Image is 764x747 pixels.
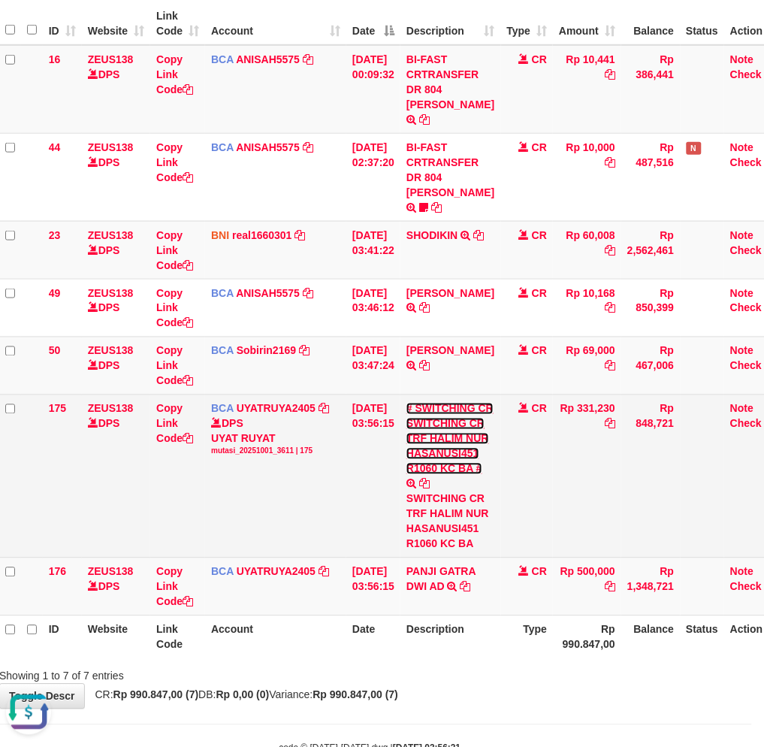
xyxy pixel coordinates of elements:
button: Open LiveChat chat widget [6,6,51,51]
th: ID: activate to sort column ascending [43,2,82,45]
td: [DATE] 02:37:20 [346,133,400,221]
th: Date: activate to sort column descending [346,2,400,45]
th: Amount: activate to sort column ascending [553,2,621,45]
a: [PERSON_NAME] [406,287,494,299]
a: Copy UYATRUYA2405 to clipboard [319,403,329,415]
span: CR [532,229,547,241]
td: BI-FAST CRTRANSFER DR 804 [PERSON_NAME] [400,133,500,221]
span: BCA [211,566,234,578]
td: DPS [82,221,150,279]
td: Rp 500,000 [553,558,621,615]
td: DPS [82,279,150,337]
a: Copy Link Code [156,403,193,445]
span: 16 [49,53,61,65]
a: Check [730,581,762,593]
a: Note [730,566,753,578]
a: ZEUS138 [88,566,134,578]
a: Copy Rp 10,441 to clipboard [605,68,615,80]
a: Copy ANISAH5575 to clipboard [303,141,313,153]
a: Copy Rp 10,000 to clipboard [605,156,615,168]
a: Copy Sobirin2169 to clipboard [299,345,310,357]
a: Check [730,302,762,314]
td: Rp 331,230 [553,395,621,558]
a: PANJI GATRA DWI AD [406,566,476,593]
a: Copy # SWITCHING CR SWITCHING CR TRF HALIM NUR HASANUSI451 R1060 KC BA # to clipboard [419,478,430,490]
a: Copy ANISAH5575 to clipboard [303,287,313,299]
th: Description [400,615,500,658]
strong: Rp 990.847,00 (7) [113,689,199,701]
span: CR [532,345,547,357]
a: ZEUS138 [88,141,134,153]
td: Rp 467,006 [621,337,680,395]
a: Note [730,403,753,415]
a: # SWITCHING CR SWITCHING CR TRF HALIM NUR HASANUSI451 R1060 KC BA # [406,403,494,475]
a: Note [730,345,753,357]
a: Check [730,418,762,430]
a: Copy Rp 331,230 to clipboard [605,418,615,430]
a: Copy Rp 10,168 to clipboard [605,302,615,314]
a: Copy SHODIKIN to clipboard [473,229,484,241]
a: UYATRUYA2405 [237,566,316,578]
a: Copy real1660301 to clipboard [295,229,306,241]
a: Copy RAMA SARMADA to clipboard [419,360,430,372]
a: Copy Rp 500,000 to clipboard [605,581,615,593]
span: 175 [49,403,66,415]
td: DPS [82,395,150,558]
a: Note [730,53,753,65]
th: Account: activate to sort column ascending [205,2,346,45]
td: [DATE] 00:09:32 [346,45,400,134]
th: Link Code: activate to sort column ascending [150,2,205,45]
a: ANISAH5575 [236,141,300,153]
a: Note [730,287,753,299]
td: Rp 10,000 [553,133,621,221]
td: Rp 850,399 [621,279,680,337]
td: DPS [82,558,150,615]
a: Check [730,244,762,256]
a: ZEUS138 [88,287,134,299]
a: Check [730,360,762,372]
div: DPS UYAT RUYAT [211,416,340,457]
a: Note [730,229,753,241]
a: SHODIKIN [406,229,457,241]
a: Copy Link Code [156,53,193,95]
a: ZEUS138 [88,229,134,241]
th: Date [346,615,400,658]
div: mutasi_20251001_3611 | 175 [211,446,340,457]
td: [DATE] 03:41:22 [346,221,400,279]
a: ZEUS138 [88,53,134,65]
span: CR [532,287,547,299]
a: Copy Link Code [156,229,193,271]
a: Copy Link Code [156,287,193,329]
td: DPS [82,45,150,134]
td: DPS [82,133,150,221]
a: ANISAH5575 [236,287,300,299]
td: Rp 69,000 [553,337,621,395]
a: Copy ANISAH5575 to clipboard [303,53,313,65]
th: Account [205,615,346,658]
a: Copy Link Code [156,345,193,387]
span: BCA [211,53,234,65]
td: [DATE] 03:56:15 [346,558,400,615]
td: BI-FAST CRTRANSFER DR 804 [PERSON_NAME] [400,45,500,134]
td: Rp 10,441 [553,45,621,134]
span: BCA [211,141,234,153]
td: [DATE] 03:46:12 [346,279,400,337]
span: 23 [49,229,61,241]
a: Check [730,156,762,168]
span: 44 [49,141,61,153]
a: Check [730,68,762,80]
a: UYATRUYA2405 [237,403,316,415]
a: Copy BI-FAST CRTRANSFER DR 804 SUKARDI to clipboard [431,201,442,213]
th: Status [681,615,725,658]
th: Description: activate to sort column ascending [400,2,500,45]
th: ID [43,615,82,658]
a: Copy Rp 60,008 to clipboard [605,244,615,256]
a: ZEUS138 [88,345,134,357]
a: Sobirin2169 [237,345,296,357]
strong: Rp 990.847,00 (7) [313,689,399,701]
span: BCA [211,403,234,415]
div: SWITCHING CR TRF HALIM NUR HASANUSI451 R1060 KC BA [406,491,494,552]
td: Rp 2,562,461 [621,221,680,279]
a: [PERSON_NAME] [406,345,494,357]
td: Rp 60,008 [553,221,621,279]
